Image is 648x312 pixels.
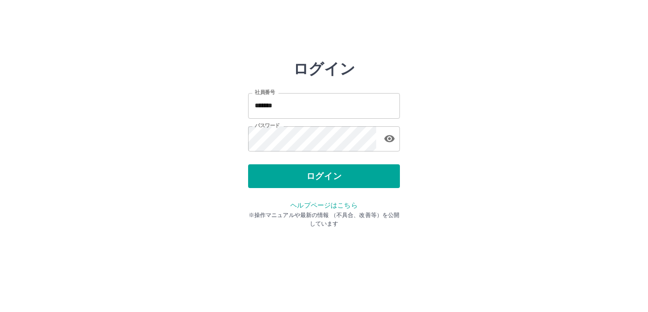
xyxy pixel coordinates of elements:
[248,211,400,228] p: ※操作マニュアルや最新の情報 （不具合、改善等）を公開しています
[290,201,357,209] a: ヘルプページはこちら
[255,89,275,96] label: 社員番号
[248,164,400,188] button: ログイン
[293,60,355,78] h2: ログイン
[255,122,280,129] label: パスワード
